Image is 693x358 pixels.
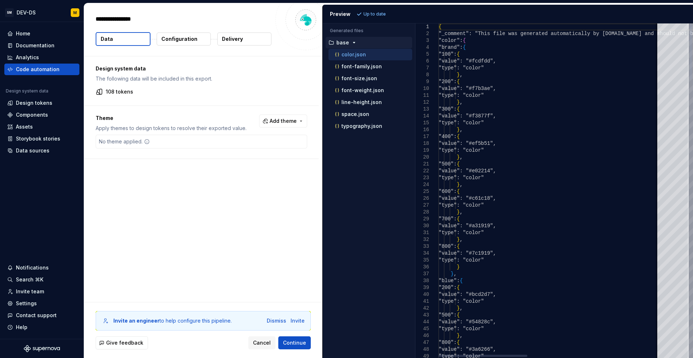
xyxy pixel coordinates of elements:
button: Cancel [248,336,275,349]
span: Give feedback [106,339,143,346]
div: 14 [415,113,429,120]
span: } [457,182,459,187]
span: "type": "color" [439,202,484,208]
div: 34 [415,250,429,257]
div: 13 [415,106,429,113]
div: No theme applied. [96,135,153,148]
div: DEV-DS [17,9,36,16]
span: { [457,161,459,167]
span: { [457,189,459,194]
div: 19 [415,147,429,154]
div: Data sources [16,147,49,154]
span: { [463,38,466,43]
p: font-size.json [341,76,377,81]
button: Help [4,322,79,333]
span: { [457,106,459,112]
span: { [457,51,459,57]
div: Settings [16,300,37,307]
div: 46 [415,332,429,339]
span: { [463,44,466,50]
div: 47 [415,339,429,346]
button: font-family.json [328,62,412,70]
div: 29 [415,216,429,223]
span: } [457,154,459,160]
div: 25 [415,188,429,195]
p: 108 tokens [106,88,133,95]
span: { [457,79,459,85]
p: Theme [96,115,247,122]
div: Documentation [16,42,55,49]
div: 28 [415,209,429,216]
div: 41 [415,298,429,305]
span: } [450,271,453,277]
span: "type": "color" [439,65,484,71]
div: 7 [415,65,429,72]
a: Home [4,28,79,39]
div: Assets [16,123,33,130]
p: typography.json [341,123,382,129]
span: "value": "#c61c18", [439,195,496,201]
span: { [457,216,459,222]
button: Contact support [4,310,79,321]
span: { [457,134,459,139]
button: line-height.json [328,98,412,106]
div: Analytics [16,54,39,61]
p: space.json [341,111,369,117]
button: SMDEV-DSM [1,5,82,20]
span: "value": "#e02214", [439,168,496,174]
div: 21 [415,161,429,168]
div: 5 [415,51,429,58]
p: Apply themes to design tokens to resolve their exported value. [96,125,247,132]
span: "type": "color" [439,230,484,236]
a: Design tokens [4,97,79,109]
svg: Supernova Logo [24,345,60,352]
span: "_comment": "This file was generated automatical [439,31,584,36]
span: "800": [439,243,457,249]
span: } [457,264,459,270]
span: "value": "#7c1919", [439,250,496,256]
span: "type": "color" [439,175,484,181]
button: typography.json [328,122,412,130]
span: "type": "color" [439,298,484,304]
div: 8 [415,72,429,78]
div: 20 [415,154,429,161]
div: 9 [415,78,429,85]
span: } [457,72,459,78]
span: "type": "color" [439,120,484,126]
p: Configuration [161,35,197,43]
button: Give feedback [96,336,148,349]
div: Preview [330,10,350,18]
span: } [457,127,459,133]
span: } [457,99,459,105]
span: "type": "color" [439,92,484,98]
div: 27 [415,202,429,209]
span: } [457,209,459,215]
div: 16 [415,126,429,133]
button: font-weight.json [328,86,412,94]
div: 30 [415,223,429,229]
span: , [459,209,462,215]
div: 44 [415,319,429,325]
p: Up to date [363,11,386,17]
div: 38 [415,277,429,284]
div: 10 [415,85,429,92]
button: base [326,39,412,47]
div: 24 [415,181,429,188]
div: 36 [415,264,429,271]
span: "200": [439,79,457,85]
div: 4 [415,44,429,51]
p: The following data will be included in this export. [96,75,307,82]
div: 2 [415,30,429,37]
span: "value": "#f7b3ae", [439,86,496,91]
span: Add theme [270,117,297,125]
div: 3 [415,37,429,44]
div: Contact support [16,312,57,319]
button: Configuration [157,33,211,46]
span: , [459,333,462,338]
span: { [459,278,462,284]
div: Invite [291,317,305,324]
div: Dismiss [267,317,286,324]
a: Analytics [4,52,79,63]
span: , [459,237,462,242]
